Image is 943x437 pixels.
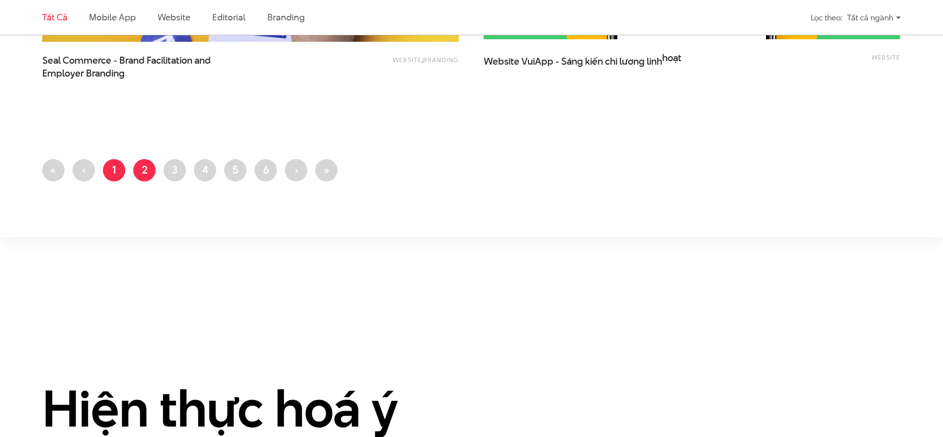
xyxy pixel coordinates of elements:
[42,11,67,23] a: Tất cả
[267,11,304,23] a: Branding
[292,54,459,74] div: ,
[662,52,682,65] span: hoạt
[393,55,422,64] a: Website
[423,55,459,64] a: Branding
[103,159,125,181] a: 1
[255,159,277,181] a: 6
[847,9,901,26] div: Tất cả ngành
[224,159,247,181] a: 5
[158,11,190,23] a: Website
[50,162,57,177] span: «
[164,159,186,181] a: 3
[42,67,125,80] span: Employer Branding
[42,54,241,79] span: Seal Commerce - Brand Facilitation and
[871,53,900,62] a: Website
[294,162,298,177] span: ›
[212,11,246,23] a: Editorial
[484,52,683,77] span: Website VuiApp - Sáng kiến chi lương linh
[82,162,86,177] span: ‹
[42,54,241,79] a: Seal Commerce - Brand Facilitation andEmployer Branding
[194,159,216,181] a: 4
[89,11,135,23] a: Mobile app
[323,162,330,177] span: »
[811,9,842,26] div: Lọc theo:
[484,52,683,77] a: Website VuiApp - Sáng kiến chi lương linhhoạt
